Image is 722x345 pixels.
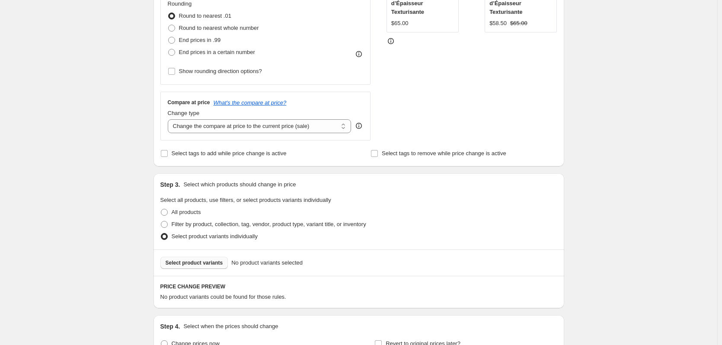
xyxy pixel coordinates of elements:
[382,150,506,157] span: Select tags to remove while price change is active
[172,150,287,157] span: Select tags to add while price change is active
[179,68,262,74] span: Show rounding direction options?
[214,99,287,106] button: What's the compare at price?
[489,19,507,28] div: $58.50
[160,180,180,189] h2: Step 3.
[510,19,527,28] strike: $65.00
[160,322,180,331] h2: Step 4.
[179,37,221,43] span: End prices in .99
[391,19,409,28] div: $65.00
[160,257,228,269] button: Select product variants
[231,259,303,267] span: No product variants selected
[168,110,200,116] span: Change type
[179,25,259,31] span: Round to nearest whole number
[183,180,296,189] p: Select which products should change in price
[179,13,231,19] span: Round to nearest .01
[172,233,258,240] span: Select product variants individually
[160,197,331,203] span: Select all products, use filters, or select products variants individually
[179,49,255,55] span: End prices in a certain number
[166,259,223,266] span: Select product variants
[160,294,286,300] span: No product variants could be found for those rules.
[172,209,201,215] span: All products
[183,322,278,331] p: Select when the prices should change
[355,121,363,130] div: help
[168,99,210,106] h3: Compare at price
[168,0,192,7] span: Rounding
[172,221,366,227] span: Filter by product, collection, tag, vendor, product type, variant title, or inventory
[160,283,557,290] h6: PRICE CHANGE PREVIEW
